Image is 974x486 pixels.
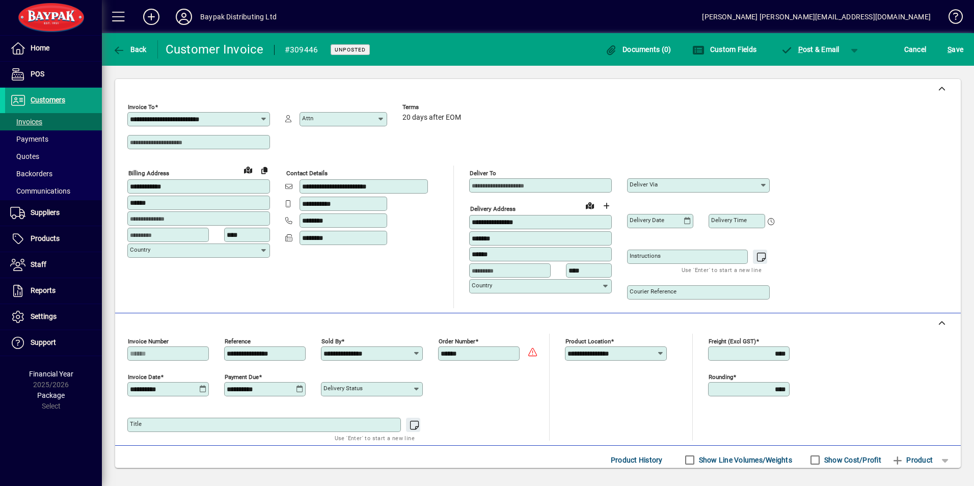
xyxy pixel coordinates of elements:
[709,373,733,381] mat-label: Rounding
[886,451,938,469] button: Product
[31,44,49,52] span: Home
[31,96,65,104] span: Customers
[128,103,155,111] mat-label: Invoice To
[110,40,149,59] button: Back
[402,104,464,111] span: Terms
[775,40,845,59] button: Post & Email
[285,42,318,58] div: #309446
[780,45,840,53] span: ost & Email
[225,338,251,345] mat-label: Reference
[630,288,677,295] mat-label: Courier Reference
[948,41,963,58] span: ave
[128,338,169,345] mat-label: Invoice number
[5,200,102,226] a: Suppliers
[709,338,756,345] mat-label: Freight (excl GST)
[470,170,496,177] mat-label: Deliver To
[948,45,952,53] span: S
[37,391,65,399] span: Package
[902,40,929,59] button: Cancel
[321,338,341,345] mat-label: Sold by
[323,385,363,392] mat-label: Delivery status
[113,45,147,53] span: Back
[630,181,658,188] mat-label: Deliver via
[5,182,102,200] a: Communications
[472,282,492,289] mat-label: Country
[697,455,792,465] label: Show Line Volumes/Weights
[630,217,664,224] mat-label: Delivery date
[102,40,158,59] app-page-header-button: Back
[598,198,614,214] button: Choose address
[240,161,256,178] a: View on map
[335,432,415,444] mat-hint: Use 'Enter' to start a new line
[5,252,102,278] a: Staff
[682,264,762,276] mat-hint: Use 'Enter' to start a new line
[711,217,747,224] mat-label: Delivery time
[10,118,42,126] span: Invoices
[31,208,60,217] span: Suppliers
[5,226,102,252] a: Products
[904,41,927,58] span: Cancel
[5,165,102,182] a: Backorders
[798,45,803,53] span: P
[135,8,168,26] button: Add
[10,187,70,195] span: Communications
[130,246,150,253] mat-label: Country
[302,115,313,122] mat-label: Attn
[941,2,961,35] a: Knowledge Base
[166,41,264,58] div: Customer Invoice
[31,338,56,346] span: Support
[891,452,933,468] span: Product
[200,9,277,25] div: Baypak Distributing Ltd
[10,152,39,160] span: Quotes
[5,130,102,148] a: Payments
[611,452,663,468] span: Product History
[5,304,102,330] a: Settings
[10,135,48,143] span: Payments
[702,9,931,25] div: [PERSON_NAME] [PERSON_NAME][EMAIL_ADDRESS][DOMAIN_NAME]
[168,8,200,26] button: Profile
[402,114,461,122] span: 20 days after EOM
[10,170,52,178] span: Backorders
[128,373,160,381] mat-label: Invoice date
[607,451,667,469] button: Product History
[31,70,44,78] span: POS
[690,40,759,59] button: Custom Fields
[582,197,598,213] a: View on map
[256,162,273,178] button: Copy to Delivery address
[439,338,475,345] mat-label: Order number
[5,36,102,61] a: Home
[31,312,57,320] span: Settings
[5,330,102,356] a: Support
[29,370,73,378] span: Financial Year
[603,40,674,59] button: Documents (0)
[605,45,671,53] span: Documents (0)
[945,40,966,59] button: Save
[130,420,142,427] mat-label: Title
[31,234,60,242] span: Products
[31,286,56,294] span: Reports
[5,148,102,165] a: Quotes
[5,113,102,130] a: Invoices
[335,46,366,53] span: Unposted
[692,45,756,53] span: Custom Fields
[225,373,259,381] mat-label: Payment due
[630,252,661,259] mat-label: Instructions
[822,455,881,465] label: Show Cost/Profit
[5,278,102,304] a: Reports
[565,338,611,345] mat-label: Product location
[31,260,46,268] span: Staff
[5,62,102,87] a: POS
